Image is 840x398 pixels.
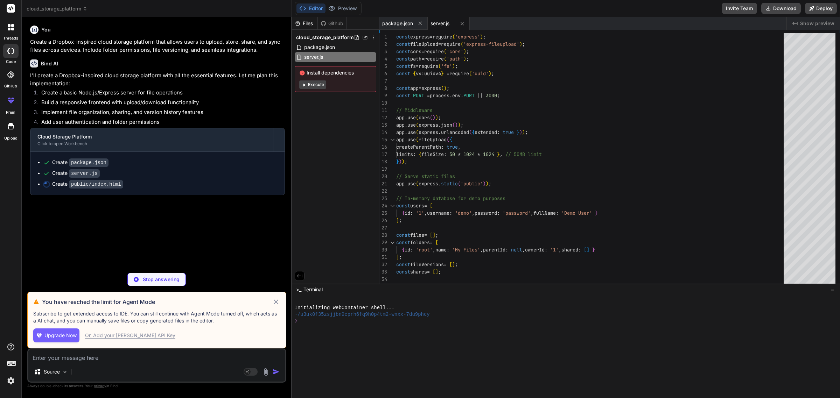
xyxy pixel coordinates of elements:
div: 33 [379,268,387,276]
div: 8 [379,85,387,92]
span: ; [491,70,494,77]
span: , [531,210,533,216]
span: } [592,247,595,253]
span: express [410,34,430,40]
span: users [410,202,424,209]
span: PORT [413,92,424,99]
span: require [419,63,438,69]
span: ; [483,34,486,40]
span: , [522,247,525,253]
span: server.js [430,20,449,27]
span: ] [587,247,589,253]
span: urlencoded [441,129,469,135]
span: = [447,70,449,77]
span: : [545,247,547,253]
div: Files [292,20,317,27]
div: 28 [379,232,387,239]
code: server.js [69,169,100,178]
span: 1024 [463,151,475,157]
span: path [410,56,421,62]
span: const [396,232,410,238]
label: GitHub [4,83,17,89]
span: { [472,129,475,135]
span: fs [410,63,416,69]
span: ; [525,129,528,135]
div: 10 [379,99,387,107]
div: 22 [379,187,387,195]
span: ( [416,114,419,121]
h6: Bind AI [41,60,58,67]
span: = [427,92,430,99]
span: ; [489,180,491,187]
div: Create [52,180,123,188]
span: Install dependencies [299,69,372,76]
span: use [407,114,416,121]
span: : [413,151,416,157]
span: ) [483,180,486,187]
span: . [405,122,407,128]
span: ] [433,232,435,238]
div: 27 [379,224,387,232]
p: Stop answering [143,276,180,283]
div: 34 [379,276,387,283]
span: 'express-fileupload' [463,41,519,47]
span: Show preview [800,20,834,27]
span: ( [441,85,444,91]
span: app [396,114,405,121]
div: 14 [379,129,387,136]
span: require [441,41,461,47]
span: v4 [416,70,421,77]
span: uuidv4 [424,70,441,77]
span: // In-memory database for demo purposes [396,195,505,201]
span: ] [452,261,455,268]
h6: You [41,26,51,33]
span: ] [435,269,438,275]
span: = [430,34,433,40]
span: ownerId [525,247,545,253]
span: 'path' [447,56,463,62]
div: 4 [379,55,387,63]
span: ] [396,254,399,260]
span: ) [433,114,435,121]
div: 12 [379,114,387,121]
span: − [831,286,834,293]
span: 'My Files' [452,247,480,253]
span: = [427,269,430,275]
div: 21 [379,180,387,187]
div: 6 [379,70,387,77]
span: ( [438,63,441,69]
span: : [421,70,424,77]
span: const [396,239,410,246]
span: = [421,56,424,62]
span: app [396,180,405,187]
span: : [497,129,500,135]
span: use [407,122,416,128]
span: ; [435,232,438,238]
span: ( [416,122,419,128]
span: : [578,247,581,253]
span: , [559,247,561,253]
span: const [396,34,410,40]
span: 'password' [503,210,531,216]
span: null [511,247,522,253]
span: { [402,247,405,253]
span: : [449,210,452,216]
span: express [421,85,441,91]
span: ) [489,70,491,77]
span: app [410,85,419,91]
span: . [438,129,441,135]
div: 24 [379,202,387,209]
span: ) [435,114,438,121]
span: PORT [463,92,475,99]
span: 'Demo User' [561,210,592,216]
span: ) [452,63,455,69]
span: const [396,261,410,268]
span: // Serve static files [396,173,455,179]
button: Upgrade Now [33,328,79,342]
img: settings [5,375,17,387]
span: { [419,151,421,157]
span: static [441,180,458,187]
div: 11 [379,107,387,114]
span: express [419,180,438,187]
span: ) [399,158,402,165]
